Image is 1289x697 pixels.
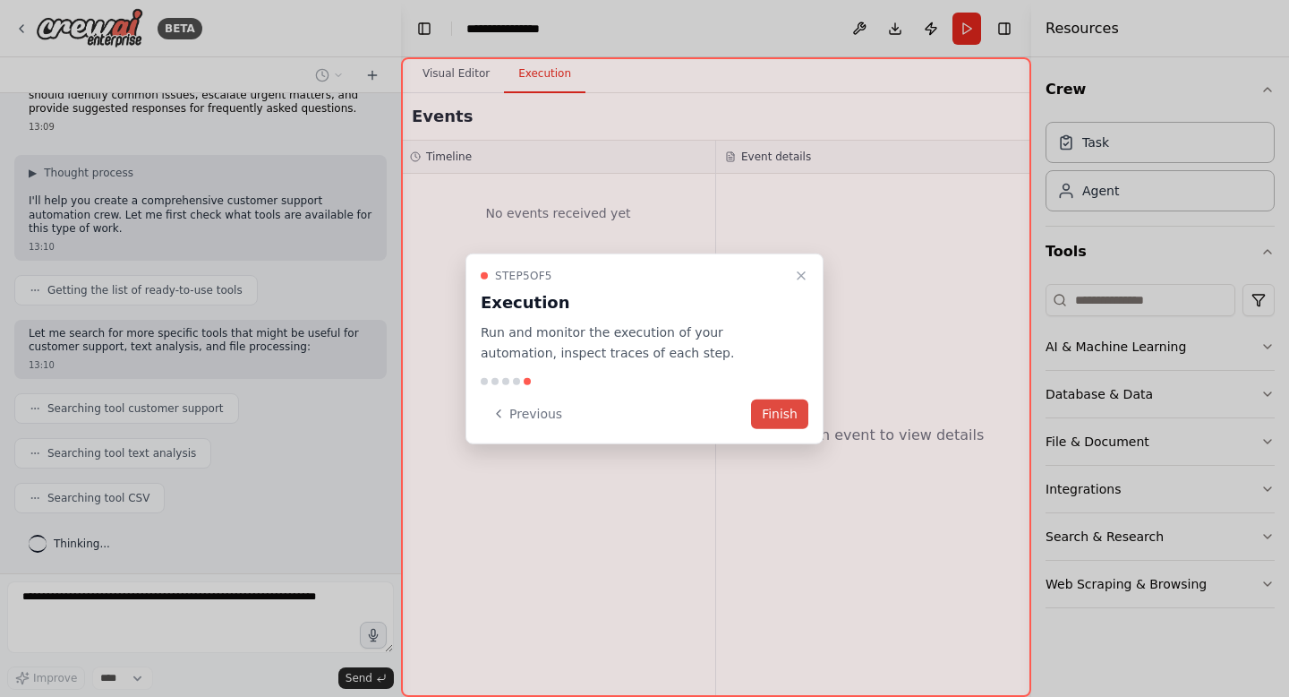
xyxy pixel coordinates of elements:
[481,290,787,315] h3: Execution
[751,399,808,428] button: Finish
[495,269,552,283] span: Step 5 of 5
[481,399,573,428] button: Previous
[481,323,787,364] p: Run and monitor the execution of your automation, inspect traces of each step.
[412,16,437,41] button: Hide left sidebar
[790,265,812,287] button: Close walkthrough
